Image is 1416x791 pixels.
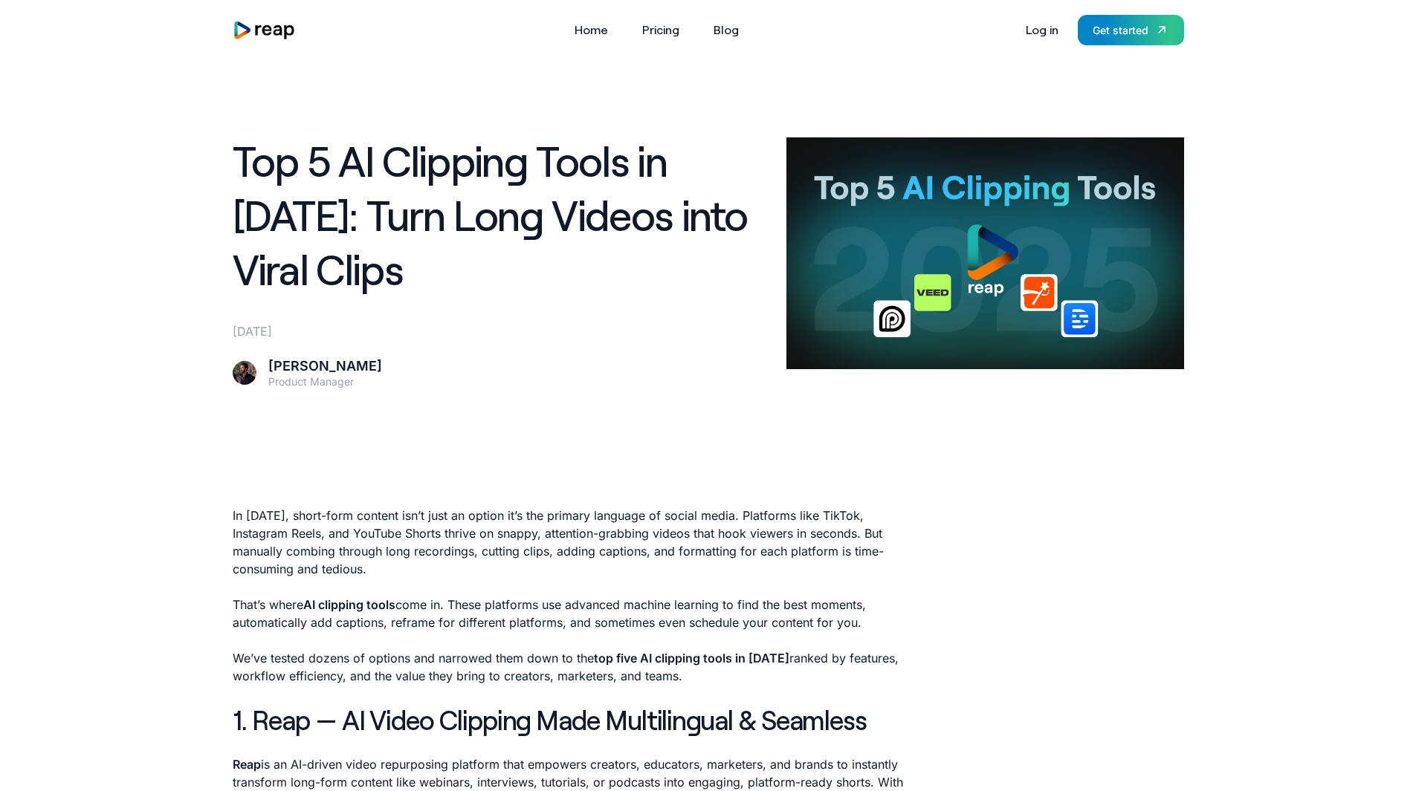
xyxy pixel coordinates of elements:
[233,649,905,685] p: We’ve tested dozens of options and narrowed them down to the ranked by features, workflow efficie...
[233,507,905,578] p: In [DATE], short-form content isn’t just an option it’s the primary language of social media. Pla...
[268,375,382,388] div: Product Manager
[303,597,395,612] strong: AI clipping tools
[1018,18,1066,42] a: Log in
[594,651,789,665] strong: top five AI clipping tools in [DATE]
[1093,22,1148,38] div: Get started
[233,757,261,772] strong: Reap
[233,703,905,738] h2: 1. Reap — AI Video Clipping Made Multilingual & Seamless
[268,358,382,375] div: [PERSON_NAME]
[567,18,615,42] a: Home
[1078,15,1184,45] a: Get started
[786,137,1184,369] img: AI Video Clipping and Respurposing
[233,322,769,340] div: [DATE]
[233,134,769,296] h1: Top 5 AI Clipping Tools in [DATE]: Turn Long Videos into Viral Clips
[233,20,297,40] img: reap logo
[233,20,297,40] a: home
[635,18,687,42] a: Pricing
[233,596,905,631] p: That’s where come in. These platforms use advanced machine learning to find the best moments, aut...
[706,18,746,42] a: Blog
